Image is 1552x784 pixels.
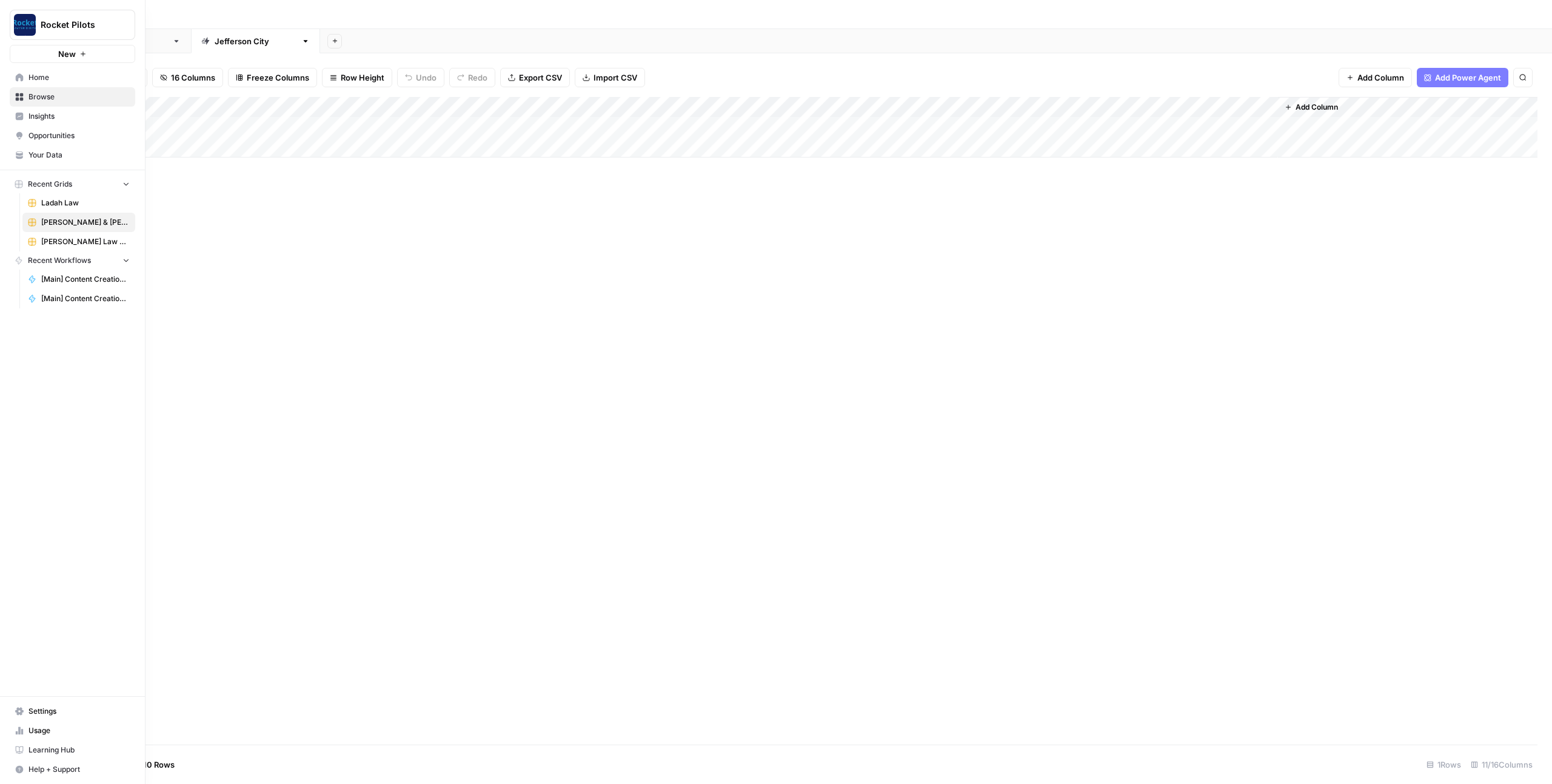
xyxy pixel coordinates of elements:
div: [GEOGRAPHIC_DATA] [215,35,296,47]
span: Import CSV [594,71,637,84]
span: Browse [28,91,130,102]
span: Your Data [28,150,130,161]
button: 16 Columns [152,68,223,87]
span: Recent Workflows [28,255,91,266]
button: Recent Grids [10,175,135,193]
a: Home [10,68,135,87]
span: Opportunities [28,130,130,141]
span: Add 10 Rows [126,759,175,771]
span: Add Column [1357,71,1404,84]
button: Import CSV [575,68,645,87]
a: Insights [10,107,135,126]
img: Rocket Pilots Logo [14,14,36,36]
a: Opportunities [10,126,135,145]
button: Workspace: Rocket Pilots [10,10,135,40]
button: Undo [397,68,444,87]
span: Ladah Law [41,198,130,208]
span: 16 Columns [171,71,215,84]
a: [Main] Content Creation Brief [22,270,135,289]
a: Learning Hub [10,740,135,760]
span: Usage [28,725,130,736]
span: Export CSV [519,71,562,84]
a: [Main] Content Creation Article [22,289,135,308]
span: Home [28,72,130,83]
a: Usage [10,721,135,740]
span: New [58,48,76,60]
a: [PERSON_NAME] & [PERSON_NAME] V1 [22,213,135,232]
a: Browse [10,87,135,107]
button: Export CSV [500,68,570,87]
a: Your Data [10,145,135,165]
span: Learning Hub [28,745,130,756]
div: 1 Rows [1422,755,1466,774]
button: Redo [449,68,495,87]
button: Add Column [1280,99,1343,115]
button: New [10,45,135,63]
span: Undo [416,71,436,84]
div: 11/16 Columns [1466,755,1537,774]
a: Settings [10,702,135,721]
span: Add Column [1296,102,1338,113]
a: [PERSON_NAME] Law Firm [22,232,135,251]
span: [PERSON_NAME] Law Firm [41,236,130,247]
button: Add Column [1339,68,1412,87]
span: Row Height [341,71,384,84]
span: Settings [28,706,130,717]
span: Insights [28,111,130,122]
span: Rocket Pilots [41,19,114,31]
button: Help + Support [10,760,135,779]
span: [Main] Content Creation Brief [41,274,130,285]
span: [Main] Content Creation Article [41,293,130,304]
button: Freeze Columns [228,68,317,87]
span: Help + Support [28,764,130,775]
button: Row Height [322,68,392,87]
span: Recent Grids [28,179,72,190]
span: [PERSON_NAME] & [PERSON_NAME] V1 [41,217,130,228]
span: Freeze Columns [247,71,309,84]
a: Ladah Law [22,193,135,213]
button: Recent Workflows [10,251,135,270]
a: [GEOGRAPHIC_DATA] [191,29,320,53]
span: Redo [468,71,487,84]
span: Add Power Agent [1435,71,1501,84]
button: Add Power Agent [1417,68,1508,87]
